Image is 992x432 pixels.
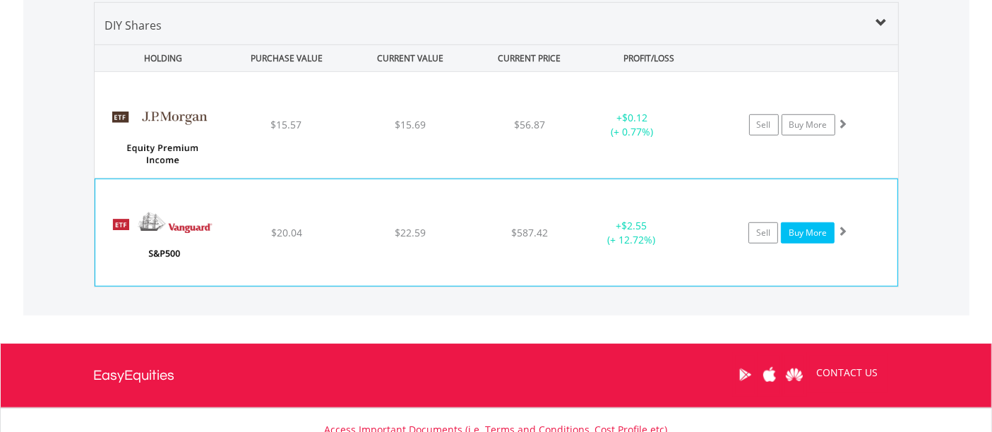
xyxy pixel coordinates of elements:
[395,226,426,239] span: $22.59
[578,219,684,247] div: + (+ 12.72%)
[511,226,548,239] span: $587.42
[807,353,888,392] a: CONTACT US
[473,45,585,71] div: CURRENT PRICE
[395,118,426,131] span: $15.69
[271,226,302,239] span: $20.04
[94,344,175,407] a: EasyEquities
[589,45,710,71] div: PROFIT/LOSS
[270,118,301,131] span: $15.57
[749,114,779,136] a: Sell
[579,111,686,139] div: + (+ 0.77%)
[782,114,835,136] a: Buy More
[102,90,223,174] img: EQU.US.JEPI.png
[350,45,471,71] div: CURRENT VALUE
[95,45,224,71] div: HOLDING
[733,353,758,397] a: Google Play
[782,353,807,397] a: Huawei
[102,197,224,282] img: EQU.US.VOO.png
[748,222,778,244] a: Sell
[781,222,835,244] a: Buy More
[227,45,347,71] div: PURCHASE VALUE
[105,18,162,33] span: DIY Shares
[621,219,647,232] span: $2.55
[758,353,782,397] a: Apple
[514,118,545,131] span: $56.87
[622,111,647,124] span: $0.12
